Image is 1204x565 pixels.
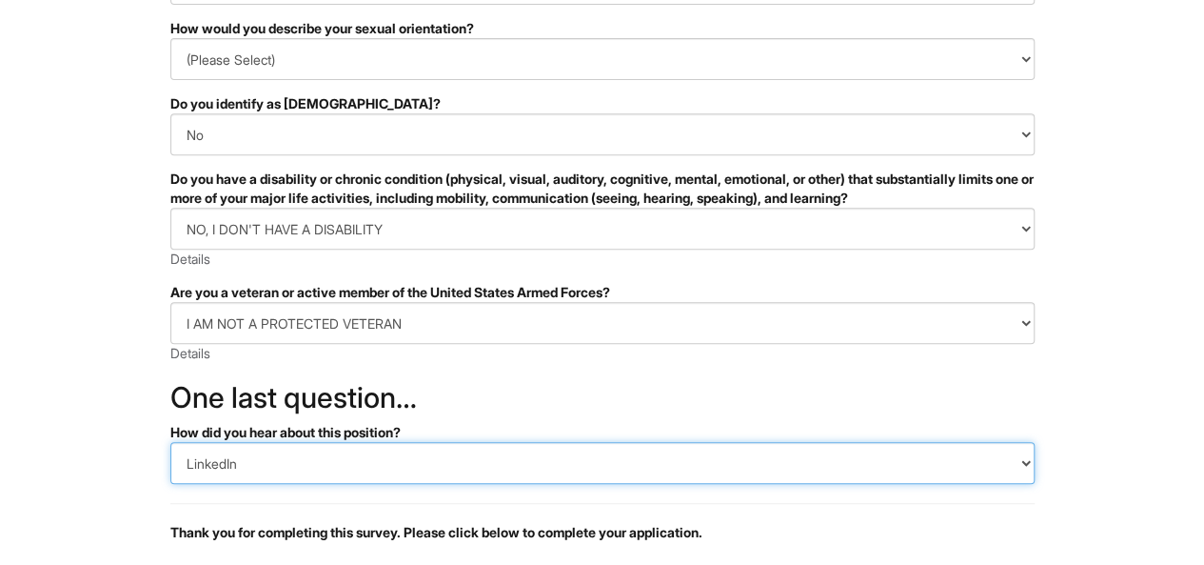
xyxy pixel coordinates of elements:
[170,345,210,361] a: Details
[170,382,1035,414] h2: One last question…
[170,113,1035,155] select: Do you identify as transgender?
[170,423,1035,442] div: How did you hear about this position?
[170,523,1035,542] p: Thank you for completing this survey. Please click below to complete your application.
[170,38,1035,80] select: How would you describe your sexual orientation?
[170,302,1035,344] select: Are you a veteran or active member of the United States Armed Forces?
[170,170,1035,208] div: Do you have a disability or chronic condition (physical, visual, auditory, cognitive, mental, emo...
[170,19,1035,38] div: How would you describe your sexual orientation?
[170,251,210,267] a: Details
[170,283,1035,302] div: Are you a veteran or active member of the United States Armed Forces?
[170,208,1035,250] select: Do you have a disability or chronic condition (physical, visual, auditory, cognitive, mental, emo...
[170,442,1035,484] select: How did you hear about this position?
[170,94,1035,113] div: Do you identify as [DEMOGRAPHIC_DATA]?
